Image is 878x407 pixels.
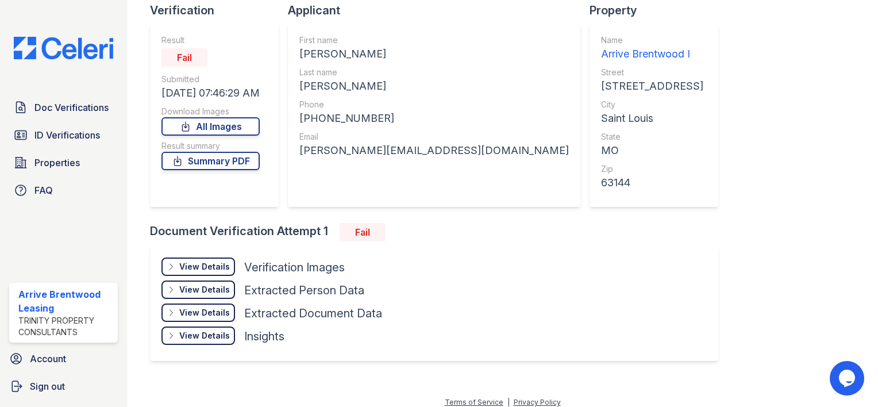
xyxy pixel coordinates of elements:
[5,37,122,59] img: CE_Logo_Blue-a8612792a0a2168367f1c8372b55b34899dd931a85d93a1a3d3e32e68fde9ad4.png
[601,110,703,126] div: Saint Louis
[179,330,230,341] div: View Details
[244,282,364,298] div: Extracted Person Data
[161,74,260,85] div: Submitted
[601,67,703,78] div: Street
[514,398,561,406] a: Privacy Policy
[299,34,569,46] div: First name
[30,352,66,366] span: Account
[9,179,118,202] a: FAQ
[601,99,703,110] div: City
[601,34,703,62] a: Name Arrive Brentwood I
[161,152,260,170] a: Summary PDF
[161,140,260,152] div: Result summary
[244,259,345,275] div: Verification Images
[18,315,113,338] div: Trinity Property Consultants
[150,223,727,241] div: Document Verification Attempt 1
[299,143,569,159] div: [PERSON_NAME][EMAIL_ADDRESS][DOMAIN_NAME]
[601,131,703,143] div: State
[179,307,230,318] div: View Details
[179,284,230,295] div: View Details
[34,101,109,114] span: Doc Verifications
[34,128,100,142] span: ID Verifications
[161,117,260,136] a: All Images
[601,163,703,175] div: Zip
[288,2,590,18] div: Applicant
[830,361,867,396] iframe: chat widget
[299,78,569,94] div: [PERSON_NAME]
[601,143,703,159] div: MO
[601,175,703,191] div: 63144
[34,156,80,170] span: Properties
[18,287,113,315] div: Arrive Brentwood Leasing
[9,124,118,147] a: ID Verifications
[601,34,703,46] div: Name
[34,183,53,197] span: FAQ
[340,223,386,241] div: Fail
[299,131,569,143] div: Email
[590,2,727,18] div: Property
[445,398,503,406] a: Terms of Service
[9,151,118,174] a: Properties
[161,48,207,67] div: Fail
[9,96,118,119] a: Doc Verifications
[299,67,569,78] div: Last name
[601,78,703,94] div: [STREET_ADDRESS]
[179,261,230,272] div: View Details
[150,2,288,18] div: Verification
[161,106,260,117] div: Download Images
[5,347,122,370] a: Account
[299,46,569,62] div: [PERSON_NAME]
[161,34,260,46] div: Result
[244,305,382,321] div: Extracted Document Data
[507,398,510,406] div: |
[244,328,284,344] div: Insights
[299,99,569,110] div: Phone
[299,110,569,126] div: [PHONE_NUMBER]
[30,379,65,393] span: Sign out
[601,46,703,62] div: Arrive Brentwood I
[161,85,260,101] div: [DATE] 07:46:29 AM
[5,375,122,398] a: Sign out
